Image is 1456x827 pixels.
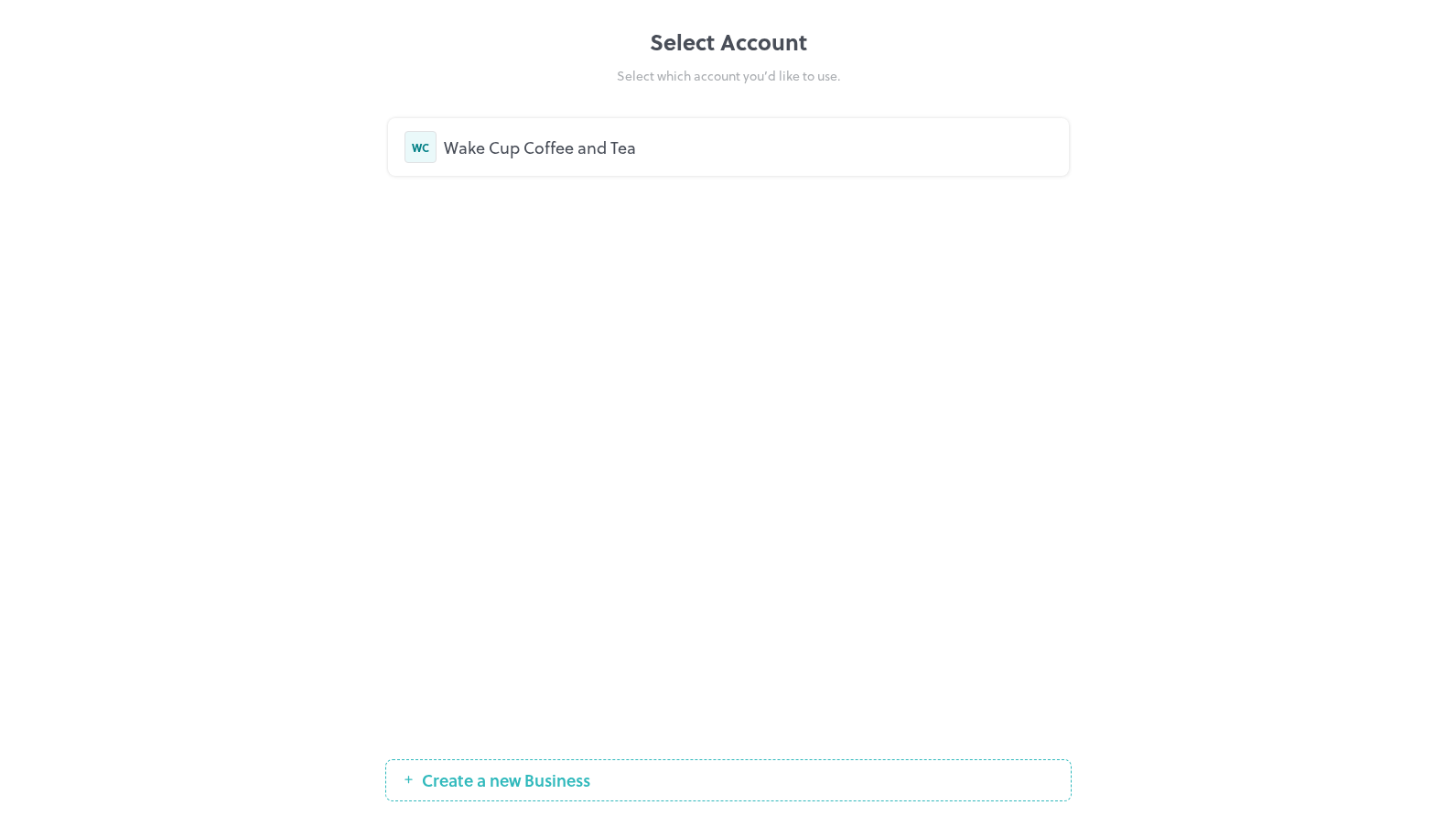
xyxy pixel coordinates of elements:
div: Wake Cup Coffee and Tea [444,135,1052,159]
div: WC [404,131,437,163]
button: Create a new Business [385,759,1072,801]
span: Create a new Business [413,771,599,789]
div: Select which account you’d like to use. [385,66,1072,85]
div: Select Account [385,26,1072,59]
